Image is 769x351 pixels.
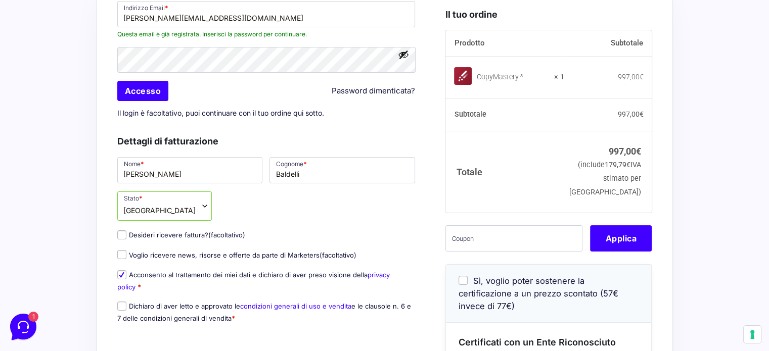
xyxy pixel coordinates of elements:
button: Aiuto [132,258,194,281]
span: € [636,146,641,157]
h3: Dettagli di fatturazione [117,134,416,148]
span: (facoltativo) [208,231,245,239]
span: Inizia una conversazione [66,93,149,101]
input: Cerca un articolo... [23,149,165,159]
button: 1Messaggi [70,258,132,281]
bdi: 997,00 [617,73,643,81]
span: 1 [101,257,108,264]
span: (facoltativo) [320,251,356,259]
p: Aiuto [156,272,170,281]
h2: Ciao da Marketers 👋 [8,8,170,24]
span: Certificati con un Ente Riconosciuto [459,337,616,347]
th: Subtotale [445,99,564,131]
img: dark [16,58,36,78]
bdi: 997,00 [617,111,643,119]
a: privacy policy [117,271,390,290]
iframe: Customerly Messenger Launcher [8,312,38,342]
span: € [626,161,630,170]
span: Trova una risposta [16,127,79,135]
h3: Il tuo ordine [445,8,652,21]
span: € [639,111,643,119]
input: Nome * [117,157,263,183]
button: Mostra password [398,49,409,60]
label: Voglio ricevere news, risorse e offerte da parte di Marketers [117,251,356,259]
p: 4 gg fa [166,57,186,66]
p: Il login è facoltativo, puoi continuare con il tuo ordine qui sotto. [114,103,419,123]
span: 1 [176,69,186,79]
input: Voglio ricevere news, risorse e offerte da parte di Marketers(facoltativo) [117,250,126,259]
input: Dichiaro di aver letto e approvato lecondizioni generali di uso e venditae le clausole n. 6 e 7 d... [117,302,126,311]
small: (include IVA stimato per [GEOGRAPHIC_DATA]) [569,161,641,197]
a: Apri Centro Assistenza [108,127,186,135]
p: Messaggi [87,272,115,281]
a: [PERSON_NAME]Ciao, sono [PERSON_NAME] All'interno del corso copymastery non è presente il modulo ... [12,53,190,83]
bdi: 997,00 [609,146,641,157]
th: Subtotale [564,30,652,57]
input: Cognome * [269,157,415,183]
input: Sì, voglio poter sostenere la certificazione a un prezzo scontato (57€ invece di 77€) [459,276,468,285]
strong: × 1 [554,73,564,83]
span: Le tue conversazioni [16,40,86,48]
span: Sì, voglio poter sostenere la certificazione a un prezzo scontato (57€ invece di 77€) [459,276,618,311]
p: Ciao, sono [PERSON_NAME] All'interno del corso copymastery non è presente il modulo sui preventiv... [42,69,160,79]
a: [DEMOGRAPHIC_DATA] tutto [90,40,186,48]
button: Inizia una conversazione [16,87,186,107]
span: 179,79 [605,161,630,170]
span: Stato [117,191,212,221]
label: Dichiaro di aver letto e approvato le e le clausole n. 6 e 7 delle condizioni generali di vendita [117,302,411,322]
button: Applica [590,225,652,252]
input: Coupon [445,225,582,252]
th: Totale [445,131,564,213]
input: Indirizzo Email * [117,1,416,27]
a: Password dimenticata? [332,85,415,97]
span: Questa email è già registrata. Inserisci la password per continuare. [117,30,416,39]
img: CopyMastery ³ [454,67,472,85]
span: [PERSON_NAME] [42,57,160,67]
th: Prodotto [445,30,564,57]
div: CopyMastery ³ [477,73,548,83]
p: Home [30,272,48,281]
input: Acconsento al trattamento dei miei dati e dichiaro di aver preso visione dellaprivacy policy [117,270,126,279]
button: Home [8,258,70,281]
label: Acconsento al trattamento dei miei dati e dichiaro di aver preso visione della [117,271,390,290]
input: Desideri ricevere fattura?(facoltativo) [117,230,126,239]
span: € [639,73,643,81]
button: Le tue preferenze relative al consenso per le tecnologie di tracciamento [744,326,761,343]
input: Accesso [117,81,169,101]
span: Italia [123,205,196,216]
a: condizioni generali di uso e vendita [240,302,351,310]
label: Desideri ricevere fattura? [117,231,245,239]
